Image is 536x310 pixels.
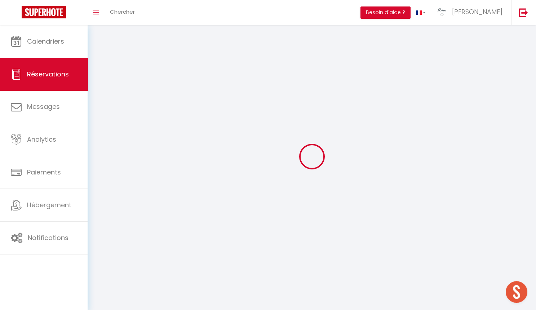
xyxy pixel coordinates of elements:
button: Besoin d'aide ? [360,6,411,19]
span: Notifications [28,233,68,242]
span: Réservations [27,70,69,79]
span: Messages [27,102,60,111]
img: ... [437,6,447,17]
span: Chercher [110,8,135,15]
span: Analytics [27,135,56,144]
div: Ouvrir le chat [506,281,527,303]
span: Paiements [27,168,61,177]
img: Super Booking [22,6,66,18]
img: logout [519,8,528,17]
span: [PERSON_NAME] [452,7,502,16]
span: Calendriers [27,37,64,46]
span: Hébergement [27,200,71,209]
